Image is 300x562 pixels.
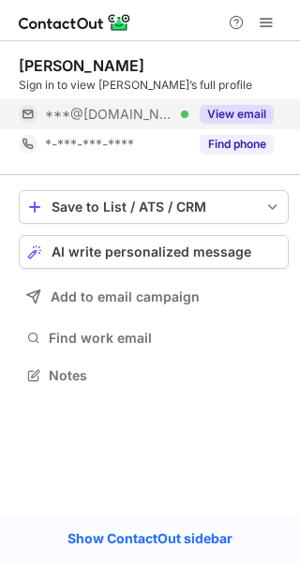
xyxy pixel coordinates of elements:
[51,289,200,304] span: Add to email campaign
[19,77,289,94] div: Sign in to view [PERSON_NAME]’s full profile
[49,525,251,553] a: Show ContactOut sidebar
[49,330,281,347] span: Find work email
[19,325,289,351] button: Find work email
[19,56,144,75] div: [PERSON_NAME]
[19,11,131,34] img: ContactOut v5.3.10
[200,105,274,124] button: Reveal Button
[45,106,174,123] span: ***@[DOMAIN_NAME]
[49,367,281,384] span: Notes
[19,362,289,389] button: Notes
[200,135,274,154] button: Reveal Button
[52,200,256,214] div: Save to List / ATS / CRM
[52,244,251,259] span: AI write personalized message
[19,190,289,224] button: save-profile-one-click
[19,280,289,314] button: Add to email campaign
[19,235,289,269] button: AI write personalized message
